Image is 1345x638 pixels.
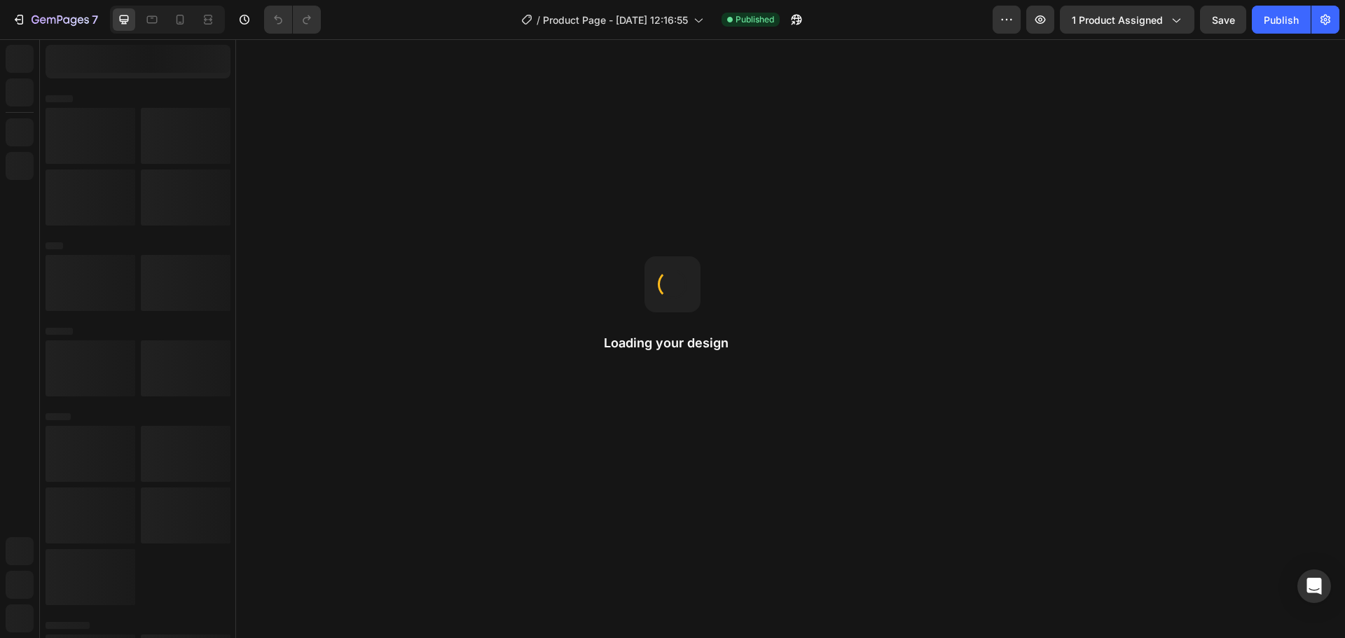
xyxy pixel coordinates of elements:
button: Save [1200,6,1246,34]
span: 1 product assigned [1072,13,1163,27]
span: Published [736,13,774,26]
div: Open Intercom Messenger [1297,569,1331,603]
span: / [537,13,540,27]
div: Publish [1264,13,1299,27]
button: 1 product assigned [1060,6,1194,34]
span: Save [1212,14,1235,26]
h2: Loading your design [604,335,741,352]
span: Product Page - [DATE] 12:16:55 [543,13,688,27]
button: Publish [1252,6,1311,34]
p: 7 [92,11,98,28]
button: 7 [6,6,104,34]
div: Undo/Redo [264,6,321,34]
